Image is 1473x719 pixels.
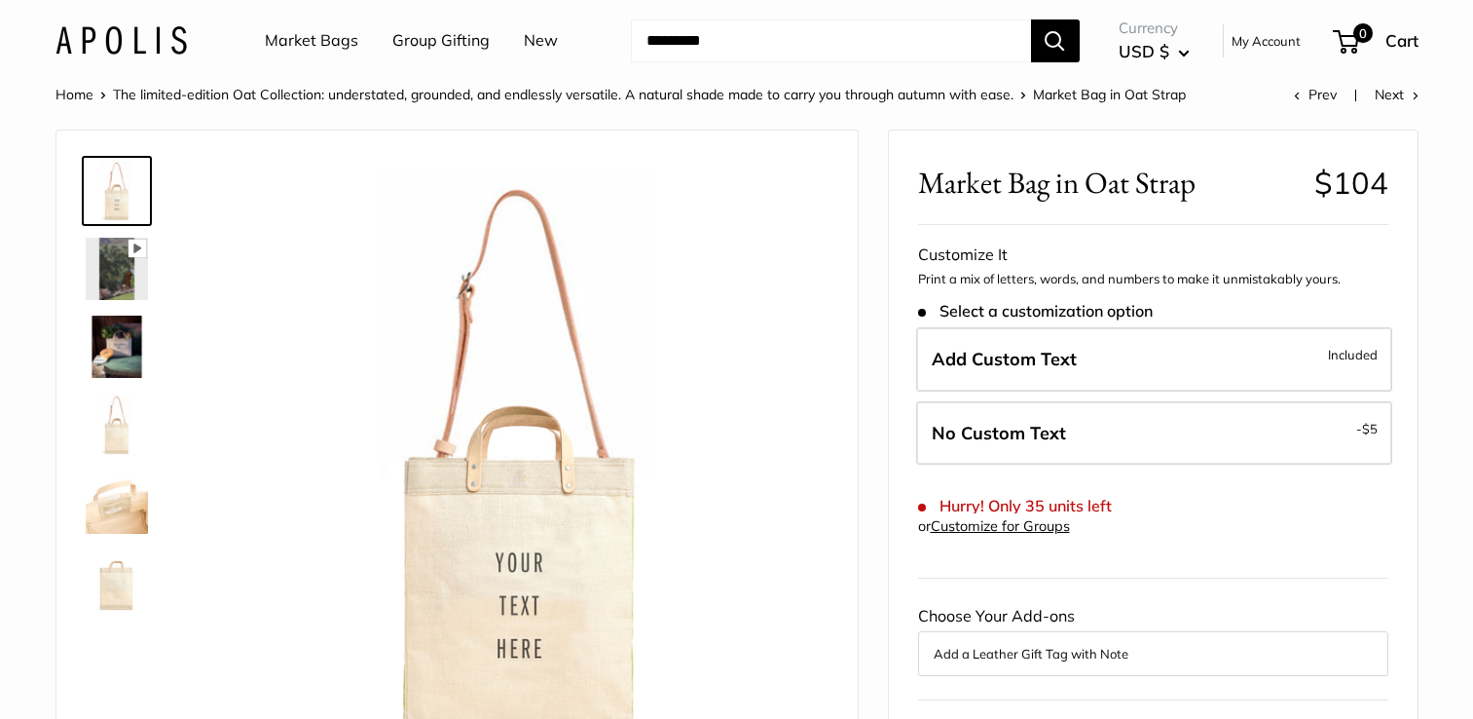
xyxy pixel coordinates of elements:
a: Next [1375,86,1418,103]
a: Customize for Groups [931,517,1070,535]
a: Market Bag in Oat Strap [82,156,152,226]
img: Apolis [55,26,187,55]
span: No Custom Text [932,422,1066,444]
a: Market Bag in Oat Strap [82,234,152,304]
input: Search... [631,19,1031,62]
button: USD $ [1119,36,1190,67]
span: Included [1328,343,1378,366]
a: New [524,26,558,56]
span: 0 [1352,23,1372,43]
img: Market Bag in Oat Strap [86,394,148,456]
span: Hurry! Only 35 units left [918,497,1112,515]
a: Market Bag in Oat Strap [82,312,152,382]
span: Cart [1385,30,1418,51]
button: Search [1031,19,1080,62]
button: Add a Leather Gift Tag with Note [934,642,1373,665]
span: - [1356,417,1378,440]
a: Market Bag in Oat Strap [82,546,152,616]
span: Add Custom Text [932,348,1077,370]
a: Group Gifting [392,26,490,56]
div: or [918,513,1070,540]
span: $5 [1362,421,1378,436]
a: Market Bag in Oat Strap [82,468,152,538]
img: Market Bag in Oat Strap [86,549,148,612]
label: Leave Blank [916,401,1392,466]
div: Customize It [918,241,1388,270]
a: My Account [1232,29,1301,53]
img: Market Bag in Oat Strap [86,160,148,222]
a: Market Bags [265,26,358,56]
label: Add Custom Text [916,327,1392,392]
span: Select a customization option [918,302,1153,321]
img: Market Bag in Oat Strap [86,238,148,300]
div: Choose Your Add-ons [918,602,1388,676]
a: Home [55,86,93,103]
span: Currency [1119,15,1190,42]
img: Market Bag in Oat Strap [86,316,148,378]
nav: Breadcrumb [55,82,1186,107]
a: Prev [1294,86,1337,103]
span: USD $ [1119,41,1169,61]
p: Print a mix of letters, words, and numbers to make it unmistakably yours. [918,270,1388,289]
span: $104 [1314,164,1388,202]
span: Market Bag in Oat Strap [918,165,1300,201]
span: Market Bag in Oat Strap [1033,86,1186,103]
a: The limited-edition Oat Collection: understated, grounded, and endlessly versatile. A natural sha... [113,86,1013,103]
a: Market Bag in Oat Strap [82,390,152,460]
img: Market Bag in Oat Strap [86,472,148,534]
a: 0 Cart [1335,25,1418,57]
